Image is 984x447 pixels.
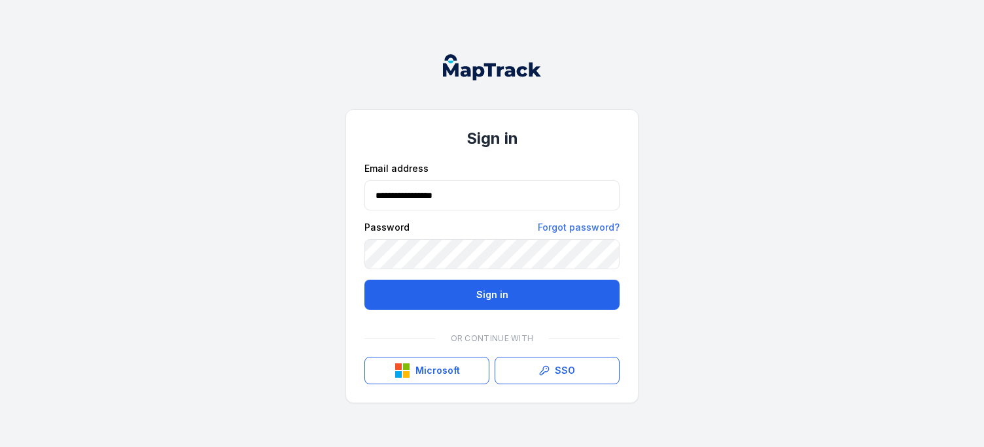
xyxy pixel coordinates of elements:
[364,325,620,352] div: Or continue with
[495,357,620,384] a: SSO
[422,54,562,80] nav: Global
[364,357,489,384] button: Microsoft
[364,280,620,310] button: Sign in
[364,128,620,149] h1: Sign in
[538,221,620,234] a: Forgot password?
[364,221,410,234] label: Password
[364,162,429,175] label: Email address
